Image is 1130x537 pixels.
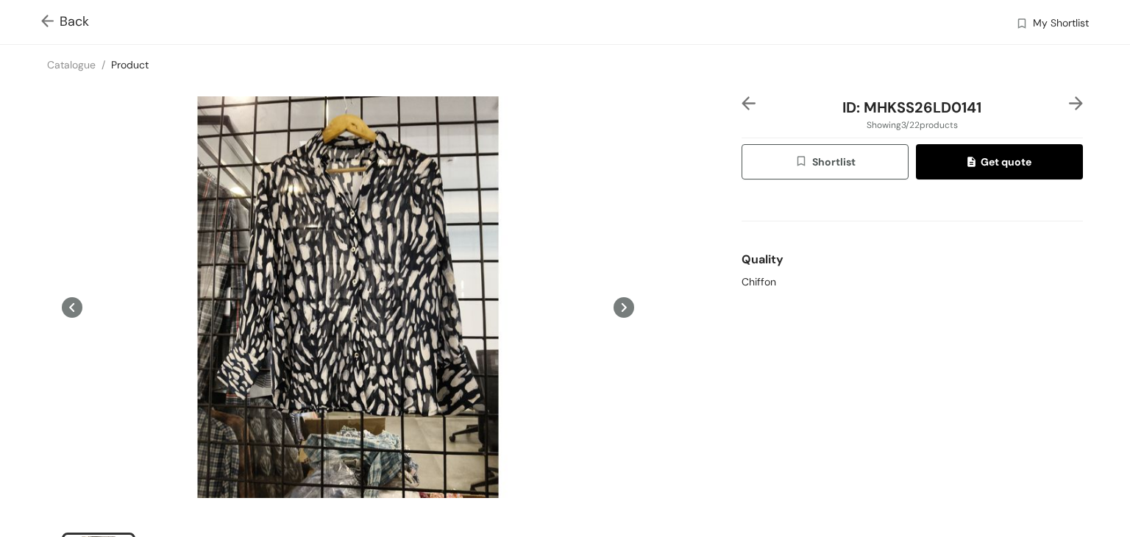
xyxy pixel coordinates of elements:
img: right [1069,96,1083,110]
button: quoteGet quote [916,144,1083,179]
span: Showing 3 / 22 products [867,118,958,132]
a: Product [111,58,149,71]
span: / [102,58,105,71]
span: Get quote [967,154,1031,170]
img: quote [967,157,980,170]
img: wishlist [1015,17,1028,32]
button: wishlistShortlist [742,144,909,179]
span: Shortlist [795,154,856,171]
span: ID: MHKSS26LD0141 [842,98,981,117]
span: My Shortlist [1033,15,1089,33]
a: Catalogue [47,58,96,71]
div: Quality [742,245,1083,274]
div: Chiffon [742,274,1083,290]
img: Go back [41,15,60,30]
span: Back [41,12,89,32]
img: left [742,96,756,110]
img: wishlist [795,154,812,171]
